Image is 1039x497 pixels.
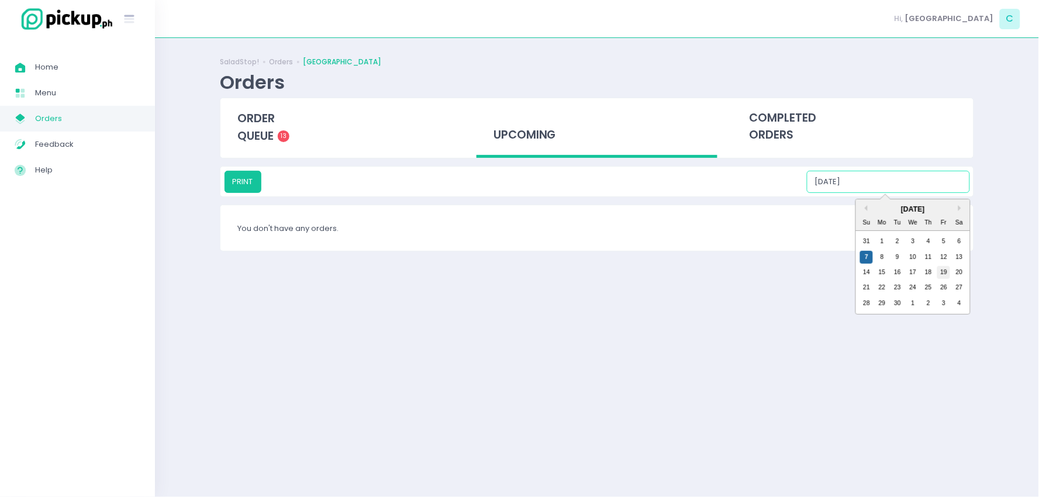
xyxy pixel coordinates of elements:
div: You don't have any orders. [220,205,974,251]
div: day-28 [860,297,873,310]
img: logo [15,6,114,32]
a: Orders [269,57,293,67]
div: day-11 [922,251,935,264]
div: day-24 [907,281,920,294]
div: day-1 [876,235,889,248]
div: day-10 [907,251,920,264]
span: order queue [237,111,275,144]
div: day-18 [922,266,935,279]
div: day-16 [891,266,904,279]
div: Mo [876,216,889,229]
div: day-7 [860,251,873,264]
div: day-4 [953,297,966,310]
div: day-31 [860,235,873,248]
div: day-26 [937,281,950,294]
span: Help [35,163,140,178]
div: upcoming [477,98,718,158]
div: day-3 [937,297,950,310]
div: day-13 [953,251,966,264]
div: day-19 [937,266,950,279]
span: Orders [35,111,140,126]
div: Fr [937,216,950,229]
a: SaladStop! [220,57,259,67]
div: Sa [953,216,966,229]
button: PRINT [225,171,261,193]
div: day-23 [891,281,904,294]
div: day-8 [876,251,889,264]
span: Home [35,60,140,75]
div: day-3 [907,235,920,248]
a: [GEOGRAPHIC_DATA] [303,57,381,67]
div: Su [860,216,873,229]
span: Feedback [35,137,140,152]
div: day-12 [937,251,950,264]
div: day-2 [922,297,935,310]
span: C [1000,9,1020,29]
div: day-20 [953,266,966,279]
div: day-17 [907,266,920,279]
span: 13 [278,130,289,142]
div: day-4 [922,235,935,248]
span: Hi, [895,13,903,25]
div: We [907,216,920,229]
div: Th [922,216,935,229]
div: day-15 [876,266,889,279]
div: day-14 [860,266,873,279]
span: Menu [35,85,140,101]
div: day-21 [860,281,873,294]
button: Next Month [958,205,964,211]
div: day-2 [891,235,904,248]
div: completed orders [732,98,974,156]
div: day-29 [876,297,889,310]
div: day-22 [876,281,889,294]
div: day-27 [953,281,966,294]
span: [GEOGRAPHIC_DATA] [905,13,994,25]
div: day-30 [891,297,904,310]
div: day-9 [891,251,904,264]
button: Previous Month [862,205,868,211]
div: day-25 [922,281,935,294]
div: month-2025-09 [859,234,967,311]
div: Orders [220,71,285,94]
div: [DATE] [856,204,970,215]
div: day-5 [937,235,950,248]
div: Tu [891,216,904,229]
div: day-6 [953,235,966,248]
div: day-1 [907,297,920,310]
